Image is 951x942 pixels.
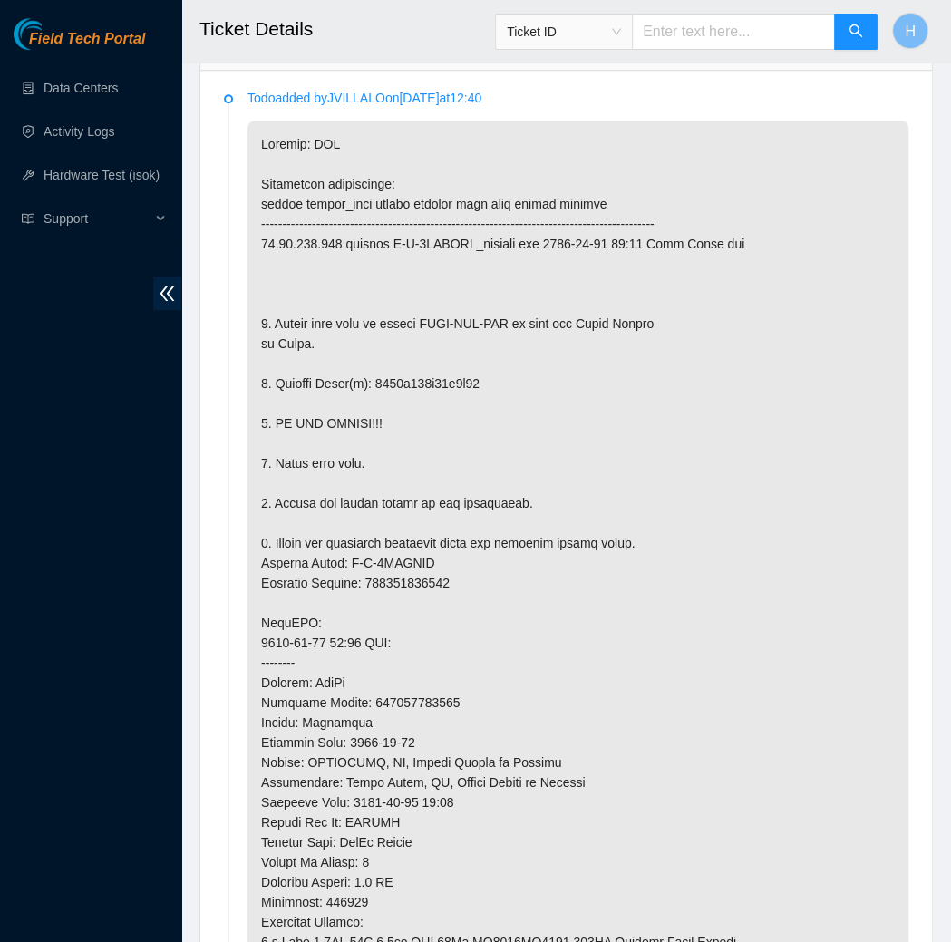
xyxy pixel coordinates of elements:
a: Data Centers [44,81,118,95]
span: search [849,24,863,41]
img: Akamai Technologies [14,18,92,50]
a: Akamai TechnologiesField Tech Portal [14,33,145,56]
button: H [892,13,928,49]
a: Activity Logs [44,124,115,139]
span: double-left [153,277,181,310]
span: Ticket ID [507,18,621,45]
input: Enter text here... [632,14,835,50]
a: Hardware Test (isok) [44,168,160,182]
span: read [22,212,34,225]
span: H [905,20,916,43]
p: Todo added by JVILLALO on [DATE] at 12:40 [247,88,908,108]
button: search [834,14,878,50]
span: Field Tech Portal [29,31,145,48]
span: Support [44,200,150,237]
